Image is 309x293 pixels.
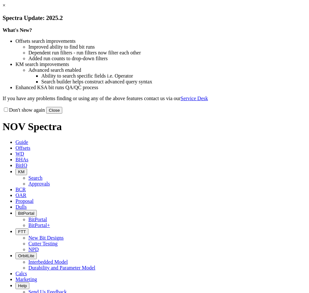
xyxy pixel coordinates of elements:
[15,85,306,90] li: Enhanced KSA bit runs QA/QC process
[3,96,306,101] p: If you have any problems finding or using any of the above features contact us via our
[46,107,62,114] button: Close
[28,50,306,56] li: Dependent run filters - run filters now filter each other
[3,3,5,8] a: ×
[28,217,47,222] a: BitPortal
[28,175,43,181] a: Search
[3,27,32,33] strong: What's New?
[15,277,37,282] span: Marketing
[3,121,306,133] h1: NOV Spectra
[28,67,306,73] li: Advanced search enabled
[28,241,58,246] a: Cutter Testing
[18,211,34,216] span: BitPortal
[18,229,26,234] span: FTT
[15,198,34,204] span: Proposal
[18,169,25,174] span: KM
[15,187,26,192] span: BCR
[28,235,64,241] a: New Bit Designs
[3,107,45,113] label: Don't show again
[41,79,306,85] li: Search builder helps construct advanced query syntax
[18,283,27,288] span: Help
[15,61,306,67] li: KM search improvements
[28,247,39,252] a: NPD
[28,222,50,228] a: BitPortal+
[15,157,28,162] span: BHAs
[15,271,27,276] span: Calcs
[15,38,306,44] li: Offsets search improvements
[4,108,8,112] input: Don't show again
[3,14,306,22] h3: Spectra Update: 2025.2
[15,139,28,145] span: Guide
[15,193,26,198] span: OAR
[18,253,34,258] span: OrbitLite
[28,181,50,186] a: Approvals
[15,151,24,156] span: WD
[15,204,27,210] span: Dulls
[15,163,27,168] span: BitIQ
[15,145,30,151] span: Offsets
[181,96,208,101] a: Service Desk
[28,265,95,270] a: Durability and Parameter Model
[41,73,306,79] li: Ability to search specific fields i.e. Operator
[28,56,306,61] li: Added run counts to drop-down filters
[28,44,306,50] li: Improved ability to find bit runs
[28,259,68,265] a: Interbedded Model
